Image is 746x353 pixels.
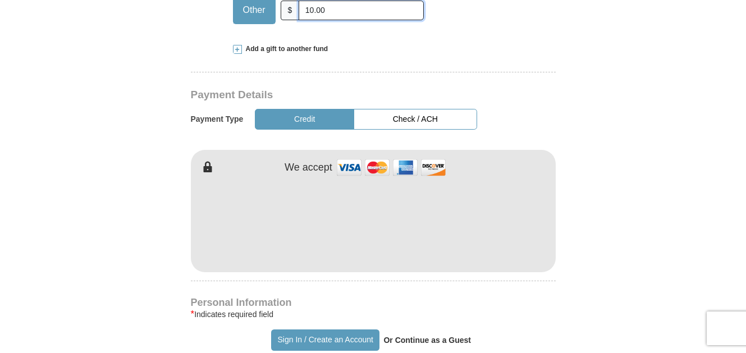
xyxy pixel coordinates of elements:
span: Add a gift to another fund [242,44,328,54]
span: Other [237,2,271,19]
h4: Personal Information [191,298,556,307]
button: Credit [255,109,354,130]
button: Sign In / Create an Account [271,329,379,351]
button: Check / ACH [354,109,477,130]
img: credit cards accepted [335,155,447,180]
h5: Payment Type [191,114,244,124]
span: $ [281,1,300,20]
strong: Or Continue as a Guest [383,336,471,345]
div: Indicates required field [191,308,556,321]
input: Other Amount [299,1,423,20]
h3: Payment Details [191,89,477,102]
h4: We accept [285,162,332,174]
